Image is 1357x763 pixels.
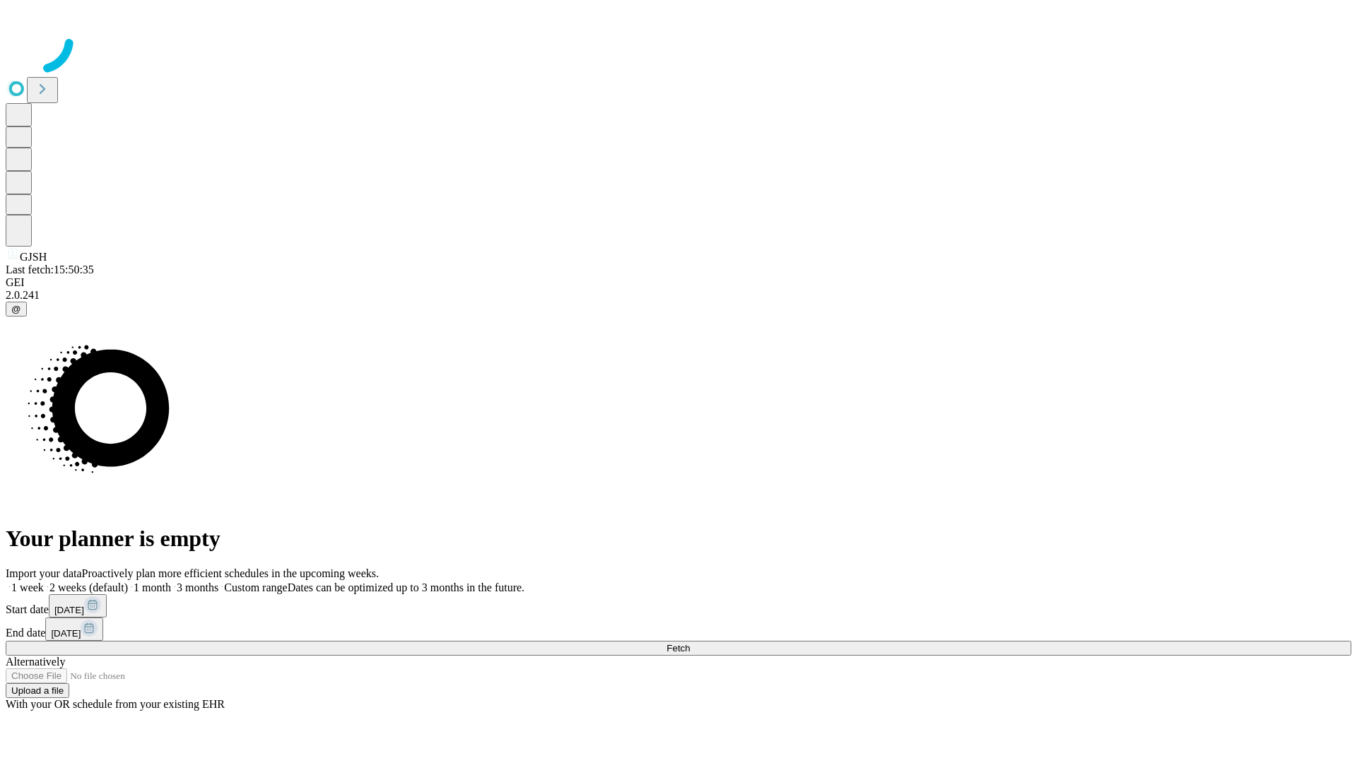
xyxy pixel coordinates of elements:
[49,594,107,617] button: [DATE]
[224,581,287,593] span: Custom range
[6,302,27,317] button: @
[288,581,524,593] span: Dates can be optimized up to 3 months in the future.
[6,594,1351,617] div: Start date
[51,628,81,639] span: [DATE]
[82,567,379,579] span: Proactively plan more efficient schedules in the upcoming weeks.
[6,641,1351,656] button: Fetch
[177,581,218,593] span: 3 months
[6,264,94,276] span: Last fetch: 15:50:35
[11,304,21,314] span: @
[6,526,1351,552] h1: Your planner is empty
[6,683,69,698] button: Upload a file
[6,698,225,710] span: With your OR schedule from your existing EHR
[134,581,171,593] span: 1 month
[45,617,103,641] button: [DATE]
[20,251,47,263] span: GJSH
[6,617,1351,641] div: End date
[6,289,1351,302] div: 2.0.241
[6,276,1351,289] div: GEI
[54,605,84,615] span: [DATE]
[6,656,65,668] span: Alternatively
[6,567,82,579] span: Import your data
[11,581,44,593] span: 1 week
[49,581,128,593] span: 2 weeks (default)
[666,643,690,653] span: Fetch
